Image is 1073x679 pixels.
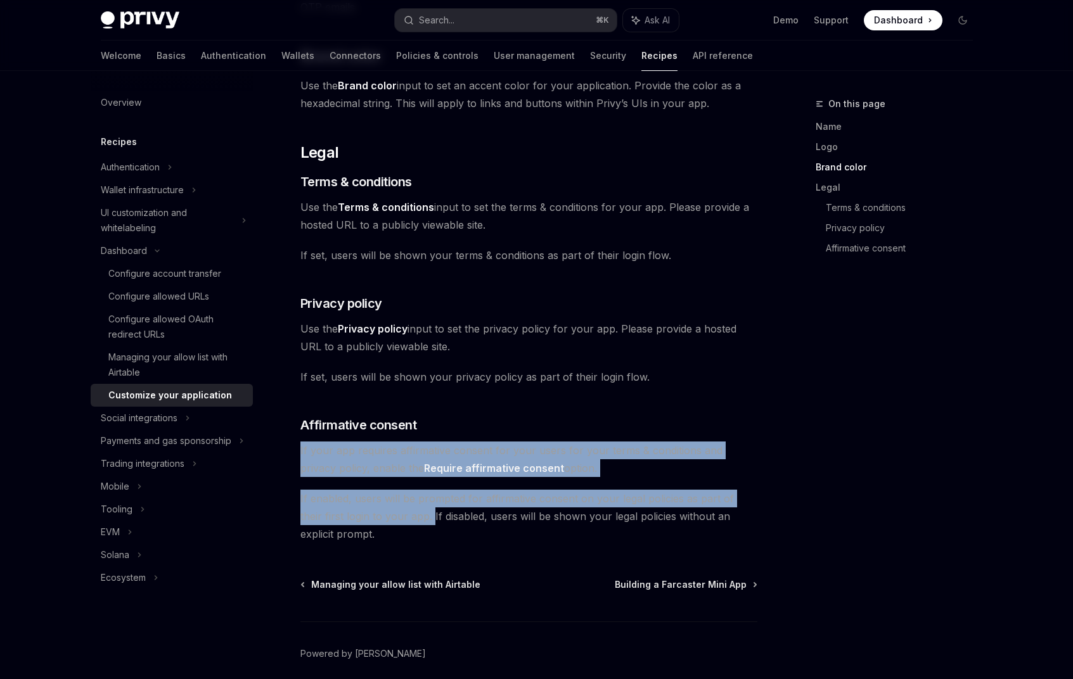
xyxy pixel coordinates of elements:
[590,41,626,71] a: Security
[101,134,137,149] h5: Recipes
[338,322,408,335] strong: Privacy policy
[101,524,120,540] div: EVM
[311,578,480,591] span: Managing your allow list with Airtable
[828,96,885,111] span: On this page
[101,456,184,471] div: Trading integrations
[300,368,757,386] span: If set, users will be shown your privacy policy as part of their login flow.
[91,308,253,346] a: Configure allowed OAuth redirect URLs
[814,14,849,27] a: Support
[101,182,184,198] div: Wallet infrastructure
[816,157,983,177] a: Brand color
[300,295,382,312] span: Privacy policy
[91,262,253,285] a: Configure account transfer
[157,41,186,71] a: Basics
[91,91,253,114] a: Overview
[330,41,381,71] a: Connectors
[108,266,221,281] div: Configure account transfer
[101,11,179,29] img: dark logo
[816,137,983,157] a: Logo
[494,41,575,71] a: User management
[108,312,245,342] div: Configure allowed OAuth redirect URLs
[108,350,245,380] div: Managing your allow list with Airtable
[874,14,923,27] span: Dashboard
[826,238,983,258] a: Affirmative consent
[91,384,253,407] a: Customize your application
[641,41,678,71] a: Recipes
[300,441,757,477] span: If your app requires affirmative consent for your users for your terms & conditions and privacy p...
[300,647,426,660] a: Powered by [PERSON_NAME]
[419,13,454,28] div: Search...
[101,570,146,585] div: Ecosystem
[826,198,983,218] a: Terms & conditions
[300,490,757,543] span: If enabled, users will be prompted for affirmative consent on your legal policies as part of thei...
[693,41,753,71] a: API reference
[338,201,434,213] strong: Terms & conditions
[645,14,670,27] span: Ask AI
[201,41,266,71] a: Authentication
[281,41,314,71] a: Wallets
[101,502,132,517] div: Tooling
[424,462,564,474] strong: Require affirmative consent
[623,9,679,32] button: Ask AI
[300,246,757,264] span: If set, users will be shown your terms & conditions as part of their login flow.
[101,433,231,448] div: Payments and gas sponsorship
[91,285,253,308] a: Configure allowed URLs
[615,578,756,591] a: Building a Farcaster Mini App
[101,547,129,562] div: Solana
[300,77,757,112] span: Use the input to set an accent color for your application. Provide the color as a hexadecimal str...
[300,173,412,191] span: Terms & conditions
[338,79,397,92] strong: Brand color
[101,410,177,426] div: Social integrations
[953,10,973,30] button: Toggle dark mode
[300,198,757,234] span: Use the input to set the terms & conditions for your app. Please provide a hosted URL to a public...
[300,416,417,434] span: Affirmative consent
[615,578,747,591] span: Building a Farcaster Mini App
[816,177,983,198] a: Legal
[300,143,339,163] span: Legal
[826,218,983,238] a: Privacy policy
[816,117,983,137] a: Name
[108,388,232,403] div: Customize your application
[101,41,141,71] a: Welcome
[300,320,757,355] span: Use the input to set the privacy policy for your app. Please provide a hosted URL to a publicly v...
[396,41,479,71] a: Policies & controls
[596,15,609,25] span: ⌘ K
[101,95,141,110] div: Overview
[101,479,129,494] div: Mobile
[91,346,253,384] a: Managing your allow list with Airtable
[101,205,234,236] div: UI customization and whitelabeling
[302,578,480,591] a: Managing your allow list with Airtable
[773,14,799,27] a: Demo
[108,289,209,304] div: Configure allowed URLs
[101,160,160,175] div: Authentication
[101,243,147,258] div: Dashboard
[864,10,942,30] a: Dashboard
[395,9,617,32] button: Search...⌘K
